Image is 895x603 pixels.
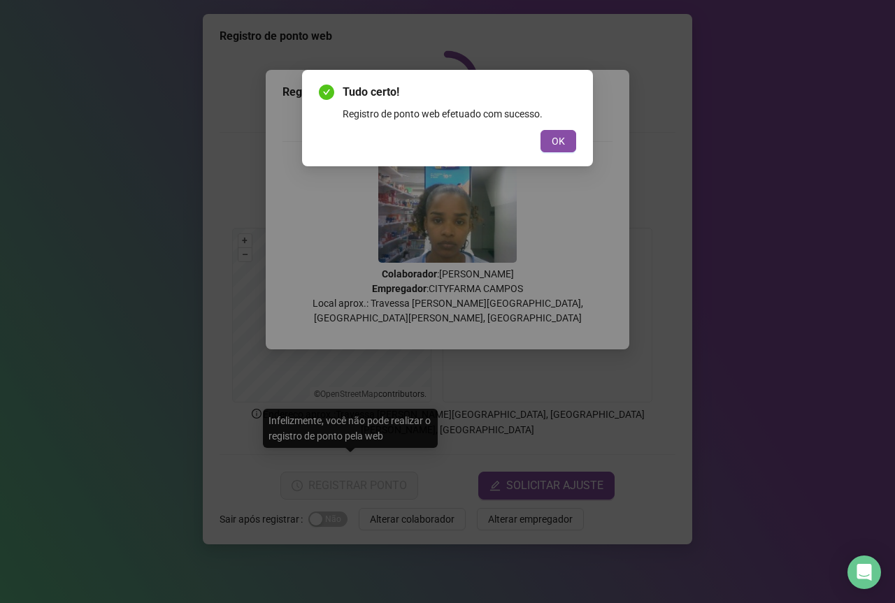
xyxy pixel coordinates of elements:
button: OK [540,130,576,152]
div: Registro de ponto web efetuado com sucesso. [343,106,576,122]
span: Tudo certo! [343,84,576,101]
span: check-circle [319,85,334,100]
span: OK [552,133,565,149]
div: Open Intercom Messenger [847,555,881,589]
